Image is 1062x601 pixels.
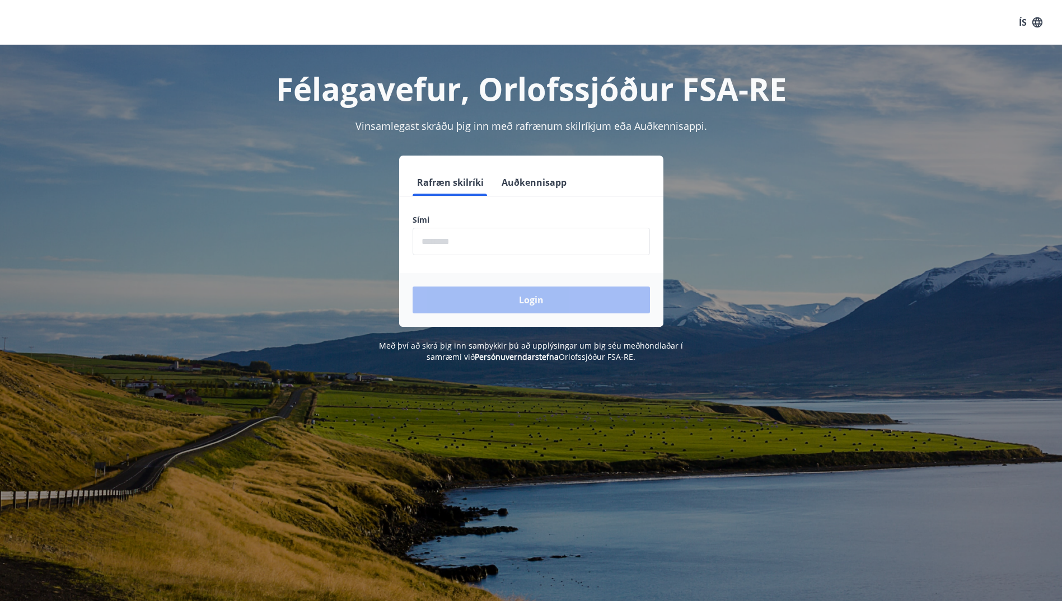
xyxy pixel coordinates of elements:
[379,340,683,362] span: Með því að skrá þig inn samþykkir þú að upplýsingar um þig séu meðhöndlaðar í samræmi við Orlofss...
[142,67,921,110] h1: Félagavefur, Orlofssjóður FSA-RE
[1013,12,1049,32] button: ÍS
[355,119,707,133] span: Vinsamlegast skráðu þig inn með rafrænum skilríkjum eða Auðkennisappi.
[497,169,571,196] button: Auðkennisapp
[475,351,559,362] a: Persónuverndarstefna
[413,214,650,226] label: Sími
[413,169,488,196] button: Rafræn skilríki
